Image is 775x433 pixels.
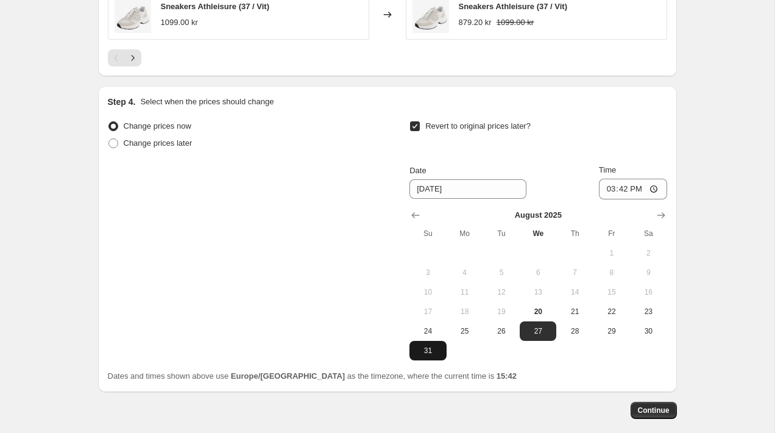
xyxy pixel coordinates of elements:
[520,302,556,321] button: Today Wednesday August 20 2025
[447,224,483,243] th: Monday
[483,302,520,321] button: Tuesday August 19 2025
[451,326,478,336] span: 25
[525,287,551,297] span: 13
[520,282,556,302] button: Wednesday August 13 2025
[451,229,478,238] span: Mo
[520,263,556,282] button: Wednesday August 6 2025
[598,268,625,277] span: 8
[459,16,492,29] div: 879.20 kr
[556,263,593,282] button: Thursday August 7 2025
[409,282,446,302] button: Sunday August 10 2025
[598,307,625,317] span: 22
[593,224,630,243] th: Friday
[409,263,446,282] button: Sunday August 3 2025
[599,165,616,174] span: Time
[556,224,593,243] th: Thursday
[140,96,274,108] p: Select when the prices should change
[108,371,517,381] span: Dates and times shown above use as the timezone, where the current time is
[414,229,441,238] span: Su
[409,302,446,321] button: Sunday August 17 2025
[447,282,483,302] button: Monday August 11 2025
[635,248,662,258] span: 2
[488,268,515,277] span: 5
[653,207,670,224] button: Show next month, September 2025
[447,302,483,321] button: Monday August 18 2025
[407,207,424,224] button: Show previous month, July 2025
[459,2,567,11] span: Sneakers Athleisure (37 / Vit)
[525,268,551,277] span: 6
[561,229,588,238] span: Th
[414,287,441,297] span: 10
[635,307,662,317] span: 23
[525,326,551,336] span: 27
[520,321,556,341] button: Wednesday August 27 2025
[630,224,667,243] th: Saturday
[414,307,441,317] span: 17
[161,2,269,11] span: Sneakers Athleisure (37 / Vit)
[593,302,630,321] button: Friday August 22 2025
[414,326,441,336] span: 24
[488,307,515,317] span: 19
[124,49,141,66] button: Next
[556,321,593,341] button: Thursday August 28 2025
[108,96,136,108] h2: Step 4.
[488,229,515,238] span: Tu
[483,263,520,282] button: Tuesday August 5 2025
[598,229,625,238] span: Fr
[598,287,625,297] span: 15
[525,307,551,317] span: 20
[488,326,515,336] span: 26
[593,263,630,282] button: Friday August 8 2025
[447,263,483,282] button: Monday August 4 2025
[483,321,520,341] button: Tuesday August 26 2025
[451,307,478,317] span: 18
[124,121,191,131] span: Change prices now
[451,287,478,297] span: 11
[630,263,667,282] button: Saturday August 9 2025
[520,224,556,243] th: Wednesday
[561,326,588,336] span: 28
[598,326,625,336] span: 29
[593,282,630,302] button: Friday August 15 2025
[561,287,588,297] span: 14
[638,406,670,415] span: Continue
[488,287,515,297] span: 12
[425,121,531,131] span: Revert to original prices later?
[630,243,667,263] button: Saturday August 2 2025
[409,224,446,243] th: Sunday
[630,321,667,341] button: Saturday August 30 2025
[556,302,593,321] button: Thursday August 21 2025
[231,371,345,381] b: Europe/[GEOGRAPHIC_DATA]
[497,371,517,381] b: 15:42
[483,224,520,243] th: Tuesday
[635,287,662,297] span: 16
[593,321,630,341] button: Friday August 29 2025
[483,282,520,302] button: Tuesday August 12 2025
[161,16,198,29] div: 1099.00 kr
[409,341,446,360] button: Sunday August 31 2025
[635,268,662,277] span: 9
[593,243,630,263] button: Friday August 1 2025
[561,268,588,277] span: 7
[108,49,141,66] nav: Pagination
[414,346,441,356] span: 31
[561,307,588,317] span: 21
[409,321,446,341] button: Sunday August 24 2025
[497,16,534,29] strike: 1099.00 kr
[525,229,551,238] span: We
[451,268,478,277] span: 4
[630,282,667,302] button: Saturday August 16 2025
[631,402,677,419] button: Continue
[556,282,593,302] button: Thursday August 14 2025
[635,229,662,238] span: Sa
[414,268,441,277] span: 3
[124,138,193,148] span: Change prices later
[599,179,667,199] input: 12:00
[447,321,483,341] button: Monday August 25 2025
[598,248,625,258] span: 1
[409,166,426,175] span: Date
[635,326,662,336] span: 30
[409,179,526,199] input: 8/20/2025
[630,302,667,321] button: Saturday August 23 2025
